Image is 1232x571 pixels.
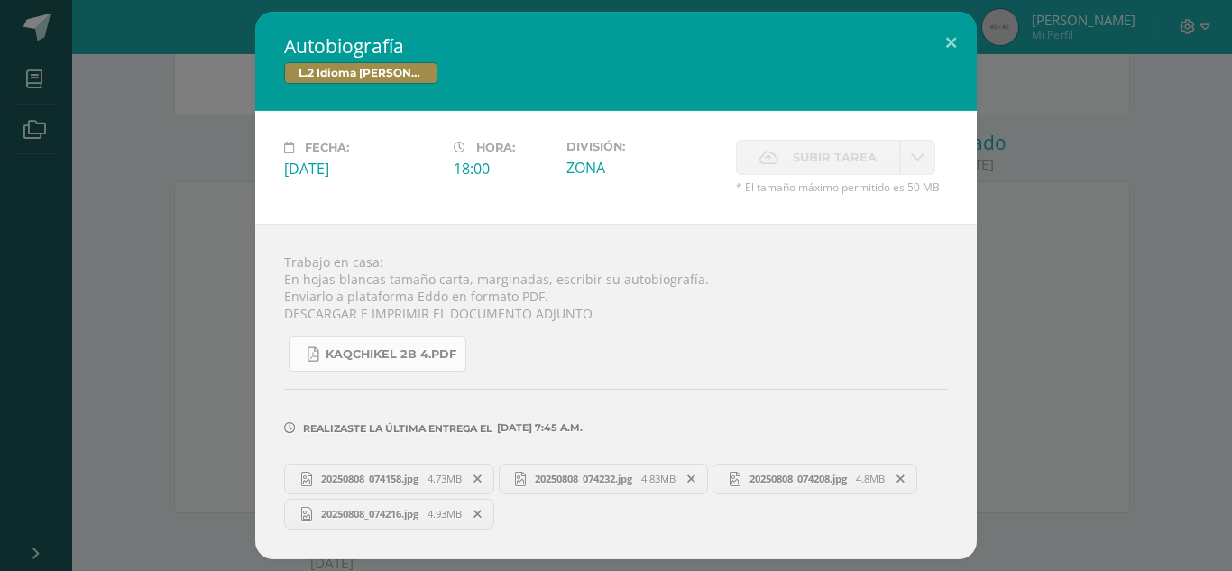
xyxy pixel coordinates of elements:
[925,12,977,73] button: Close (Esc)
[886,469,916,489] span: Remover entrega
[305,141,349,154] span: Fecha:
[676,469,707,489] span: Remover entrega
[312,472,428,485] span: 20250808_074158.jpg
[289,336,466,372] a: KAQCHIKEL 2B 4.pdf
[499,464,709,494] a: 20250808_074232.jpg 4.83MB
[900,140,935,175] a: La fecha de entrega ha expirado
[492,428,583,428] span: [DATE] 7:45 a.m.
[454,159,552,179] div: 18:00
[303,422,492,435] span: Realizaste la última entrega el
[255,224,977,558] div: Trabajo en casa: En hojas blancas tamaño carta, marginadas, escribir su autobiografía. Enviarlo a...
[476,141,515,154] span: Hora:
[641,472,676,485] span: 4.83MB
[284,464,494,494] a: 20250808_074158.jpg 4.73MB
[326,347,456,362] span: KAQCHIKEL 2B 4.pdf
[428,472,462,485] span: 4.73MB
[736,140,900,175] label: La fecha de entrega ha expirado
[566,140,722,153] label: División:
[284,62,437,84] span: L.2 Idioma [PERSON_NAME]
[463,504,493,524] span: Remover entrega
[463,469,493,489] span: Remover entrega
[428,507,462,520] span: 4.93MB
[284,499,494,530] a: 20250808_074216.jpg 4.93MB
[312,507,428,520] span: 20250808_074216.jpg
[284,159,439,179] div: [DATE]
[736,180,948,195] span: * El tamaño máximo permitido es 50 MB
[284,33,948,59] h2: Autobiografía
[740,472,856,485] span: 20250808_074208.jpg
[566,158,722,178] div: ZONA
[856,472,885,485] span: 4.8MB
[713,464,917,494] a: 20250808_074208.jpg 4.8MB
[793,141,877,174] span: Subir tarea
[526,472,641,485] span: 20250808_074232.jpg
